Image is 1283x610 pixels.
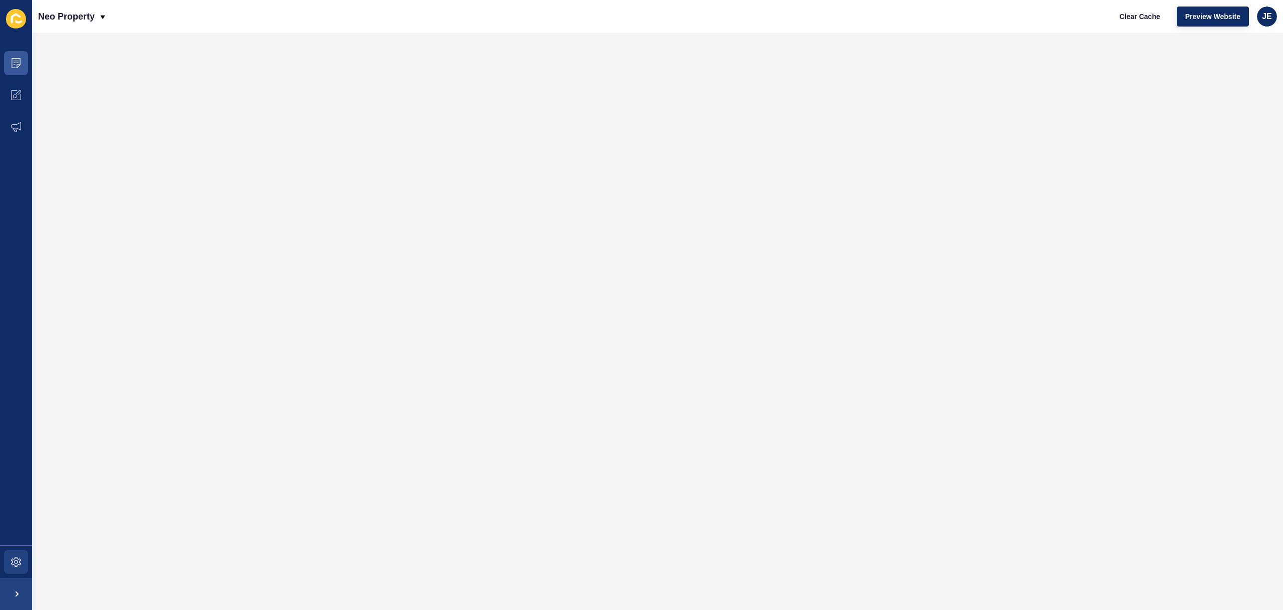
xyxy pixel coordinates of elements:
[1111,7,1169,27] button: Clear Cache
[1185,12,1240,22] span: Preview Website
[1262,12,1272,22] span: JE
[1177,7,1249,27] button: Preview Website
[1120,12,1160,22] span: Clear Cache
[38,4,95,29] p: Neo Property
